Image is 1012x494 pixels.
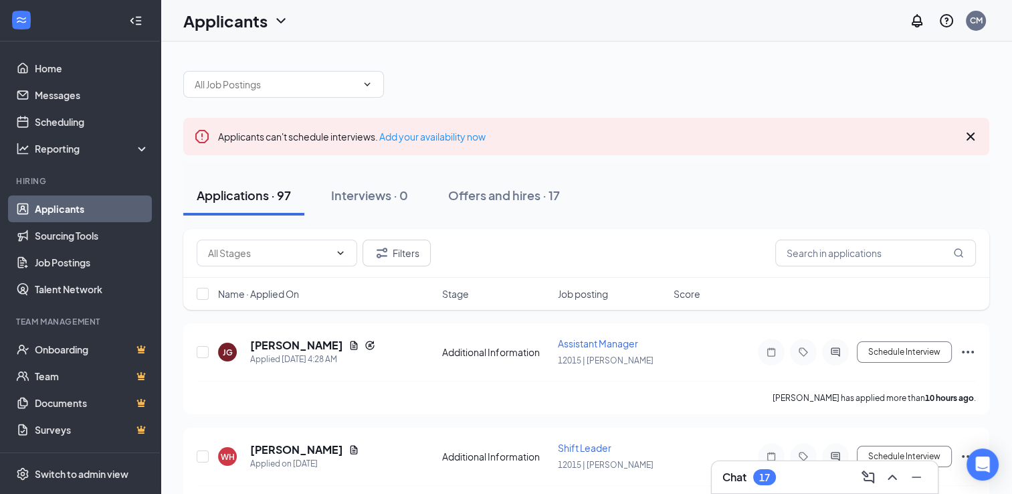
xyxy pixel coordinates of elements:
span: Name · Applied On [218,287,299,301]
svg: Analysis [16,142,29,155]
svg: WorkstreamLogo [15,13,28,27]
svg: Notifications [909,13,925,29]
h3: Chat [722,470,746,485]
span: Applicants can't schedule interviews. [218,131,486,143]
a: Home [35,55,149,82]
svg: ChevronDown [273,13,289,29]
svg: ChevronDown [362,79,373,90]
svg: Note [763,347,779,357]
h5: [PERSON_NAME] [250,442,343,457]
svg: ActiveChat [827,451,843,462]
div: Switch to admin view [35,467,128,481]
button: Schedule Interview [857,446,952,467]
input: Search in applications [775,240,976,266]
input: All Job Postings [195,77,357,92]
a: Talent Network [35,276,149,303]
div: Open Intercom Messenger [967,448,999,481]
div: Additional Information [442,450,550,463]
div: Applications · 97 [197,187,291,203]
div: 17 [759,472,770,483]
input: All Stages [208,246,330,260]
a: Scheduling [35,108,149,135]
button: Schedule Interview [857,341,952,363]
span: 12015 | [PERSON_NAME] [558,355,653,365]
svg: Minimize [908,469,924,485]
a: SurveysCrown [35,416,149,443]
button: ChevronUp [882,467,903,488]
div: Interviews · 0 [331,187,408,203]
div: Applied [DATE] 4:28 AM [250,353,375,366]
a: Sourcing Tools [35,222,149,249]
span: Job posting [558,287,608,301]
svg: Document [348,444,359,455]
div: WH [221,451,235,463]
span: Assistant Manager [558,337,638,349]
svg: Error [194,129,210,145]
button: Filter Filters [363,240,431,266]
div: Offers and hires · 17 [448,187,560,203]
svg: ChevronDown [335,248,346,258]
span: Stage [442,287,469,301]
a: Messages [35,82,149,108]
svg: Collapse [129,14,142,27]
svg: Reapply [365,340,375,351]
div: Additional Information [442,345,550,359]
svg: ActiveChat [827,347,843,357]
svg: Cross [963,129,979,145]
div: JG [223,347,233,358]
svg: ChevronUp [884,469,900,485]
span: 12015 | [PERSON_NAME] [558,460,653,470]
div: CM [970,15,983,26]
svg: Tag [795,347,811,357]
svg: Ellipses [960,448,976,465]
h5: [PERSON_NAME] [250,338,343,353]
a: Add your availability now [379,131,486,143]
svg: Ellipses [960,344,976,360]
p: [PERSON_NAME] has applied more than . [773,392,976,404]
h1: Applicants [183,9,268,32]
a: OnboardingCrown [35,336,149,363]
svg: Filter [374,245,390,261]
svg: Document [348,340,359,351]
a: Job Postings [35,249,149,276]
b: 10 hours ago [925,393,974,403]
div: Applied on [DATE] [250,457,359,471]
svg: Tag [795,451,811,462]
span: Shift Leader [558,442,611,454]
svg: Note [763,451,779,462]
svg: MagnifyingGlass [953,248,964,258]
span: Score [674,287,700,301]
a: TeamCrown [35,363,149,390]
button: Minimize [906,467,927,488]
div: Reporting [35,142,150,155]
svg: Settings [16,467,29,481]
div: Hiring [16,175,146,187]
div: Team Management [16,316,146,327]
svg: ComposeMessage [860,469,876,485]
button: ComposeMessage [857,467,879,488]
svg: QuestionInfo [938,13,954,29]
a: DocumentsCrown [35,390,149,416]
a: Applicants [35,195,149,222]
